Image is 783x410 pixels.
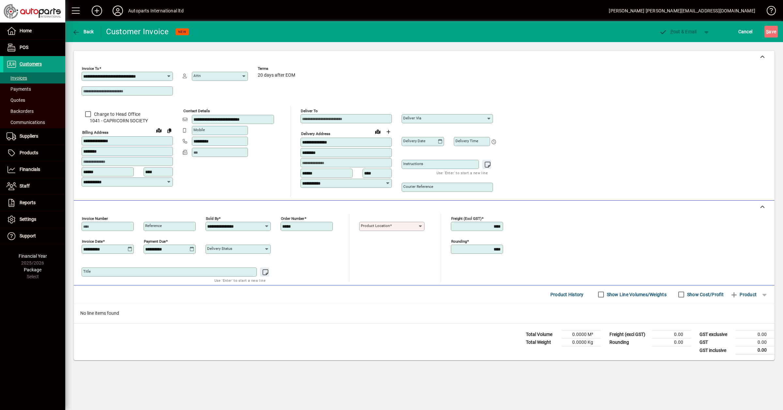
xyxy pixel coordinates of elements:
[20,217,36,222] span: Settings
[455,139,478,143] mat-label: Delivery time
[301,109,318,113] mat-label: Deliver To
[3,195,65,211] a: Reports
[727,289,760,300] button: Product
[145,223,162,228] mat-label: Reference
[373,126,383,137] a: View on map
[193,128,205,132] mat-label: Mobile
[523,339,562,346] td: Total Weight
[3,84,65,95] a: Payments
[20,167,40,172] span: Financials
[696,346,735,355] td: GST inclusive
[7,109,34,114] span: Backorders
[106,26,169,37] div: Customer Invoice
[7,98,25,103] span: Quotes
[20,233,36,238] span: Support
[20,150,38,155] span: Products
[451,216,482,221] mat-label: Freight (excl GST)
[451,239,467,244] mat-label: Rounding
[606,339,652,346] td: Rounding
[281,216,304,221] mat-label: Order number
[403,139,425,143] mat-label: Delivery date
[83,269,91,274] mat-label: Title
[659,29,697,34] span: ost & Email
[652,339,691,346] td: 0.00
[258,73,295,78] span: 20 days after EOM
[128,6,184,16] div: Autoparts International ltd
[7,120,45,125] span: Communications
[72,29,94,34] span: Back
[606,331,652,339] td: Freight (excl GST)
[3,117,65,128] a: Communications
[606,291,667,298] label: Show Line Volumes/Weights
[82,216,108,221] mat-label: Invoice number
[82,239,103,244] mat-label: Invoice date
[3,128,65,144] a: Suppliers
[670,29,673,34] span: P
[764,26,778,38] button: Save
[20,61,42,67] span: Customers
[24,267,41,272] span: Package
[178,30,186,34] span: NEW
[70,26,96,38] button: Back
[86,5,107,17] button: Add
[7,75,27,81] span: Invoices
[730,289,757,300] span: Product
[164,125,175,136] button: Copy to Delivery address
[20,133,38,139] span: Suppliers
[154,125,164,135] a: View on map
[82,66,99,71] mat-label: Invoice To
[3,106,65,117] a: Backorders
[766,26,776,37] span: ave
[3,95,65,106] a: Quotes
[361,223,390,228] mat-label: Product location
[383,127,393,137] button: Choose address
[3,228,65,244] a: Support
[93,111,140,117] label: Charge to Head Office
[107,5,128,17] button: Profile
[144,239,166,244] mat-label: Payment due
[65,26,101,38] app-page-header-button: Back
[762,1,775,23] a: Knowledge Base
[20,45,28,50] span: POS
[3,211,65,228] a: Settings
[735,339,775,346] td: 0.00
[3,145,65,161] a: Products
[7,86,31,92] span: Payments
[735,346,775,355] td: 0.00
[3,161,65,178] a: Financials
[437,169,488,176] mat-hint: Use 'Enter' to start a new line
[82,117,173,124] span: 1041 - CAPRICORN SOCIETY
[74,303,775,323] div: No line items found
[696,339,735,346] td: GST
[548,289,586,300] button: Product History
[766,29,769,34] span: S
[562,331,601,339] td: 0.0000 M³
[214,277,266,284] mat-hint: Use 'Enter' to start a new line
[562,339,601,346] td: 0.0000 Kg
[523,331,562,339] td: Total Volume
[403,161,423,166] mat-label: Instructions
[609,6,755,16] div: [PERSON_NAME] [PERSON_NAME][EMAIL_ADDRESS][DOMAIN_NAME]
[686,291,724,298] label: Show Cost/Profit
[3,72,65,84] a: Invoices
[696,331,735,339] td: GST exclusive
[735,331,775,339] td: 0.00
[19,253,47,259] span: Financial Year
[738,26,753,37] span: Cancel
[737,26,754,38] button: Cancel
[550,289,584,300] span: Product History
[20,28,32,33] span: Home
[20,200,36,205] span: Reports
[656,26,700,38] button: Post & Email
[206,216,219,221] mat-label: Sold by
[403,116,421,120] mat-label: Deliver via
[403,184,433,189] mat-label: Courier Reference
[652,331,691,339] td: 0.00
[3,23,65,39] a: Home
[207,246,232,251] mat-label: Delivery status
[3,178,65,194] a: Staff
[193,73,201,78] mat-label: Attn
[20,183,30,189] span: Staff
[258,67,297,71] span: Terms
[3,39,65,56] a: POS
